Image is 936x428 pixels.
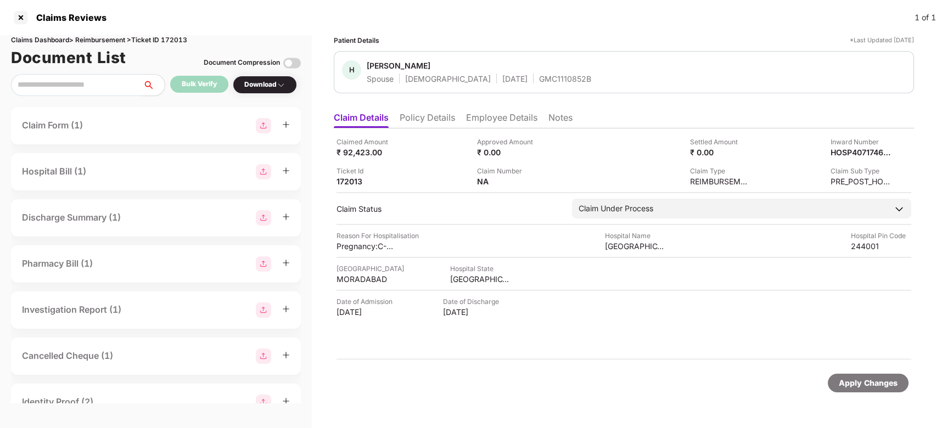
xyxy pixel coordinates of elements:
button: search [142,74,165,96]
div: REIMBURSEMENT [690,176,750,187]
div: [DATE] [502,74,528,84]
div: Inward Number [831,137,891,147]
div: Date of Discharge [443,296,503,307]
li: Employee Details [466,112,537,128]
div: Cancelled Cheque (1) [22,349,113,363]
div: MORADABAD [337,274,397,284]
div: 1 of 1 [915,12,936,24]
div: 172013 [337,176,397,187]
div: Investigation Report (1) [22,303,121,317]
div: PRE_POST_HOSPITALIZATION_REIMBURSEMENT [831,176,891,187]
div: Claims Dashboard > Reimbursement > Ticket ID 172013 [11,35,301,46]
img: svg+xml;base64,PHN2ZyBpZD0iR3JvdXBfMjg4MTMiIGRhdGEtbmFtZT0iR3JvdXAgMjg4MTMiIHhtbG5zPSJodHRwOi8vd3... [256,395,271,410]
div: Pregnancy:C-Section Delivery [337,241,397,251]
img: svg+xml;base64,PHN2ZyBpZD0iVG9nZ2xlLTMyeDMyIiB4bWxucz0iaHR0cDovL3d3dy53My5vcmcvMjAwMC9zdmciIHdpZH... [283,54,301,72]
div: Pharmacy Bill (1) [22,257,93,271]
div: Claim Form (1) [22,119,83,132]
div: ₹ 0.00 [690,147,750,157]
div: [GEOGRAPHIC_DATA] [337,263,404,274]
li: Policy Details [400,112,455,128]
div: Apply Changes [839,377,898,389]
div: GMC1110852B [539,74,591,84]
img: svg+xml;base64,PHN2ZyBpZD0iR3JvdXBfMjg4MTMiIGRhdGEtbmFtZT0iR3JvdXAgMjg4MTMiIHhtbG5zPSJodHRwOi8vd3... [256,302,271,318]
div: Document Compression [204,58,280,68]
li: Notes [548,112,573,128]
div: Claim Type [690,166,750,176]
div: Claims Reviews [30,12,107,23]
div: ₹ 0.00 [477,147,537,157]
span: plus [282,351,290,359]
span: plus [282,121,290,128]
div: [GEOGRAPHIC_DATA] Moradabad [605,241,665,251]
img: svg+xml;base64,PHN2ZyBpZD0iR3JvdXBfMjg4MTMiIGRhdGEtbmFtZT0iR3JvdXAgMjg4MTMiIHhtbG5zPSJodHRwOi8vd3... [256,348,271,364]
div: [GEOGRAPHIC_DATA] [450,274,511,284]
div: H [342,60,361,80]
div: Hospital State [450,263,511,274]
div: Claim Sub Type [831,166,891,176]
div: Claimed Amount [337,137,397,147]
div: Hospital Name [605,230,665,241]
div: [PERSON_NAME] [367,60,430,71]
div: Discharge Summary (1) [22,211,121,224]
div: Claim Number [477,166,537,176]
div: Identity Proof (2) [22,395,93,409]
span: plus [282,213,290,221]
img: svg+xml;base64,PHN2ZyBpZD0iR3JvdXBfMjg4MTMiIGRhdGEtbmFtZT0iR3JvdXAgMjg4MTMiIHhtbG5zPSJodHRwOi8vd3... [256,256,271,272]
li: Claim Details [334,112,389,128]
div: Download [244,80,285,90]
img: svg+xml;base64,PHN2ZyBpZD0iR3JvdXBfMjg4MTMiIGRhdGEtbmFtZT0iR3JvdXAgMjg4MTMiIHhtbG5zPSJodHRwOi8vd3... [256,164,271,179]
div: [DEMOGRAPHIC_DATA] [405,74,491,84]
img: downArrowIcon [894,204,905,215]
div: HOSP4071746842_09092025142455 [831,147,891,157]
div: NA [477,176,537,187]
span: search [142,81,165,89]
span: plus [282,305,290,313]
div: Settled Amount [690,137,750,147]
div: Reason For Hospitalisation [337,230,419,241]
div: *Last Updated [DATE] [850,35,914,46]
img: svg+xml;base64,PHN2ZyBpZD0iR3JvdXBfMjg4MTMiIGRhdGEtbmFtZT0iR3JvdXAgMjg4MTMiIHhtbG5zPSJodHRwOi8vd3... [256,118,271,133]
span: plus [282,259,290,267]
div: [DATE] [337,307,397,317]
img: svg+xml;base64,PHN2ZyBpZD0iRHJvcGRvd24tMzJ4MzIiIHhtbG5zPSJodHRwOi8vd3d3LnczLm9yZy8yMDAwL3N2ZyIgd2... [277,81,285,89]
div: 244001 [851,241,911,251]
div: Bulk Verify [182,79,217,89]
div: Date of Admission [337,296,397,307]
div: Claim Status [337,204,561,214]
div: Hospital Bill (1) [22,165,86,178]
div: Spouse [367,74,394,84]
div: Ticket Id [337,166,397,176]
span: plus [282,167,290,174]
span: plus [282,397,290,405]
img: svg+xml;base64,PHN2ZyBpZD0iR3JvdXBfMjg4MTMiIGRhdGEtbmFtZT0iR3JvdXAgMjg4MTMiIHhtbG5zPSJodHRwOi8vd3... [256,210,271,226]
div: ₹ 92,423.00 [337,147,397,157]
div: Claim Under Process [579,202,653,215]
div: Approved Amount [477,137,537,147]
div: Patient Details [334,35,379,46]
h1: Document List [11,46,126,70]
div: Hospital Pin Code [851,230,911,241]
div: [DATE] [443,307,503,317]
